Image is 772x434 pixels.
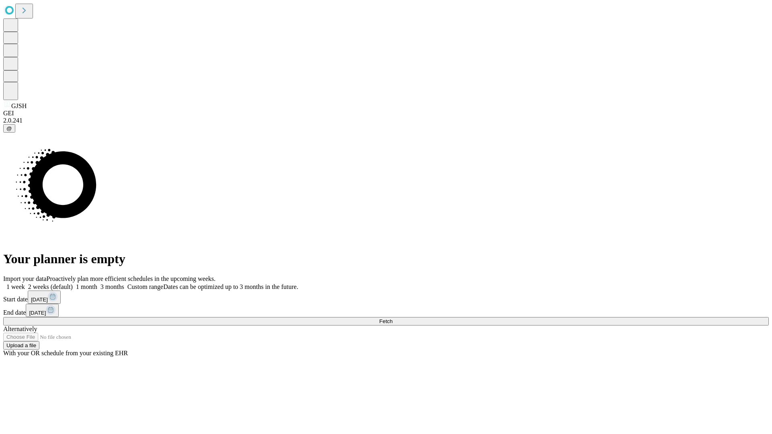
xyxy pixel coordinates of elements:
button: @ [3,124,15,133]
div: GEI [3,110,769,117]
div: End date [3,304,769,317]
span: 1 month [76,283,97,290]
span: 1 week [6,283,25,290]
button: [DATE] [26,304,59,317]
span: Alternatively [3,325,37,332]
span: [DATE] [29,310,46,316]
button: Upload a file [3,341,39,350]
span: 3 months [101,283,124,290]
span: With your OR schedule from your existing EHR [3,350,128,356]
span: Proactively plan more efficient schedules in the upcoming weeks. [47,275,216,282]
span: [DATE] [31,297,48,303]
button: Fetch [3,317,769,325]
span: GJSH [11,102,27,109]
div: Start date [3,291,769,304]
span: 2 weeks (default) [28,283,73,290]
span: Fetch [379,318,392,324]
span: Dates can be optimized up to 3 months in the future. [163,283,298,290]
span: Import your data [3,275,47,282]
span: Custom range [127,283,163,290]
h1: Your planner is empty [3,252,769,266]
button: [DATE] [28,291,61,304]
span: @ [6,125,12,131]
div: 2.0.241 [3,117,769,124]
